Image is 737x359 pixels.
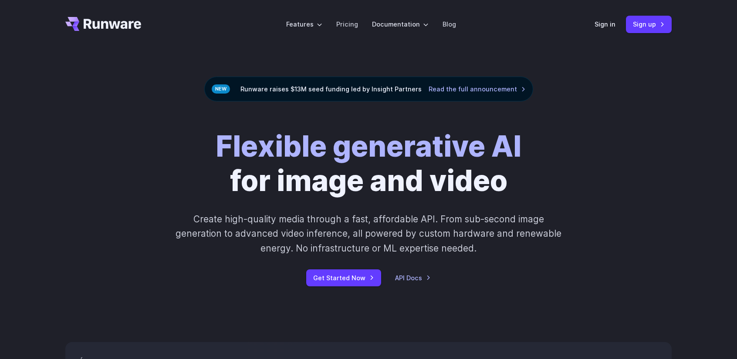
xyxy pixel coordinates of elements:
div: Runware raises $13M seed funding led by Insight Partners [204,77,533,101]
strong: Flexible generative AI [216,129,521,164]
a: Sign up [626,16,672,33]
a: Get Started Now [306,269,381,286]
label: Documentation [372,19,429,29]
h1: for image and video [216,129,521,198]
label: Features [286,19,322,29]
a: Read the full announcement [429,84,526,94]
a: Blog [443,19,456,29]
a: Go to / [65,17,141,31]
p: Create high-quality media through a fast, affordable API. From sub-second image generation to adv... [175,212,563,255]
a: Pricing [336,19,358,29]
a: Sign in [595,19,615,29]
a: API Docs [395,273,431,283]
